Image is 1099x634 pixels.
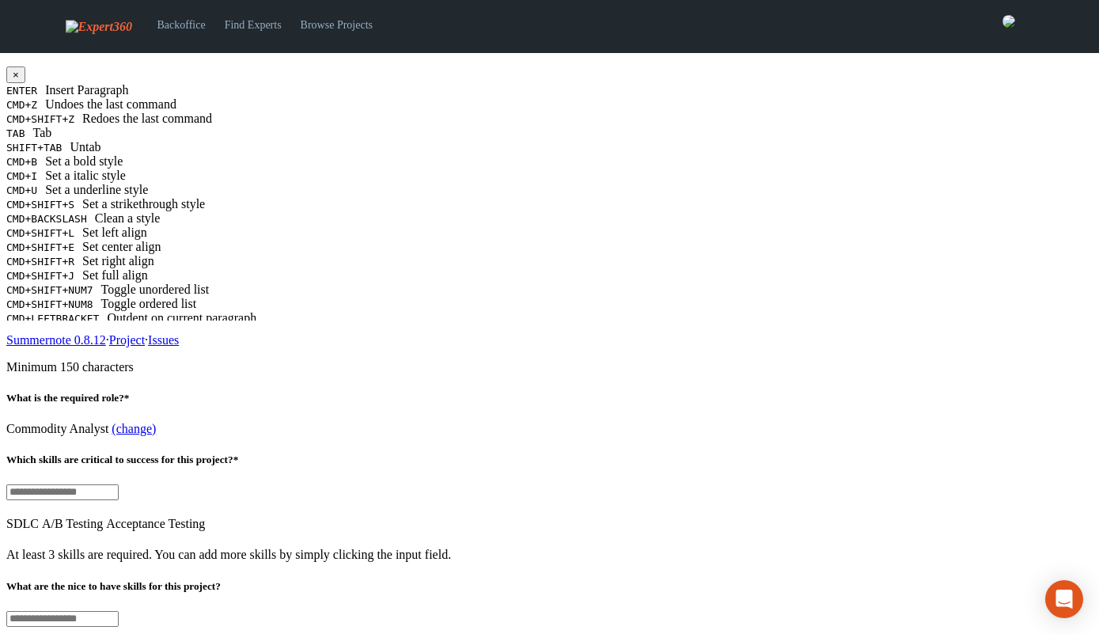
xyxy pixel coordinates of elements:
span: Set center align [82,240,161,253]
kbd: CMD+I [6,170,37,182]
span: Outdent on current paragraph [107,311,256,325]
a: Issues [148,333,179,347]
kbd: CMD+Z [6,99,37,111]
img: Expert360 [66,20,132,34]
span: Insert Paragraph [45,83,128,97]
a: (change) [112,422,156,435]
h5: What are the nice to have skills for this project? [6,580,1093,593]
img: 0421c9a1-ac87-4857-a63f-b59ed7722763-normal.jpeg [1002,15,1015,28]
span: A/B Testing [42,517,103,530]
kbd: CMD+SHIFT+L [6,227,74,239]
span: Commodity Analyst [6,422,108,435]
kbd: CMD+SHIFT+J [6,270,74,282]
span: Set a italic style [45,169,126,182]
button: Close [6,66,25,83]
span: SDLC [6,517,39,530]
kbd: CMD+SHIFT+NUM8 [6,298,93,310]
kbd: CMD+B [6,156,37,168]
kbd: ENTER [6,85,37,97]
div: Help [6,35,1093,347]
kbd: CMD+SHIFT+E [6,241,74,253]
h5: What is the required role?* [6,392,1093,404]
span: Toggle unordered list [101,283,210,296]
span: Redoes the last command [82,112,212,125]
kbd: SHIFT+TAB [6,142,62,154]
kbd: CMD+LEFTBRACKET [6,313,99,325]
kbd: CMD+BACKSLASH [6,213,87,225]
kbd: CMD+SHIFT+R [6,256,74,268]
span: Set right align [82,254,154,268]
kbd: CMD+SHIFT+S [6,199,74,211]
kbd: CMD+SHIFT+NUM7 [6,284,93,296]
span: Set a underline style [45,183,148,196]
p: Minimum 150 characters [6,360,1093,374]
p: At least 3 skills are required. You can add more skills by simply clicking the input field. [6,548,1093,562]
a: Summernote 0.8.12 [6,333,106,347]
span: Clean a style [95,211,161,225]
p: · · [6,333,1093,347]
kbd: TAB [6,127,25,139]
h5: Which skills are critical to success for this project?* [6,454,1093,466]
span: Set full align [82,268,148,282]
span: Toggle ordered list [101,297,197,310]
span: Set left align [82,226,147,239]
span: Acceptance Testing [106,517,205,530]
span: Set a strikethrough style [82,197,205,211]
div: Open Intercom Messenger [1045,580,1083,618]
span: Set a bold style [45,154,123,168]
a: Project [109,333,145,347]
span: Tab [32,126,51,139]
kbd: CMD+SHIFT+Z [6,113,74,125]
span: Undoes the last command [45,97,176,111]
span: Untab [70,140,100,154]
kbd: CMD+U [6,184,37,196]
